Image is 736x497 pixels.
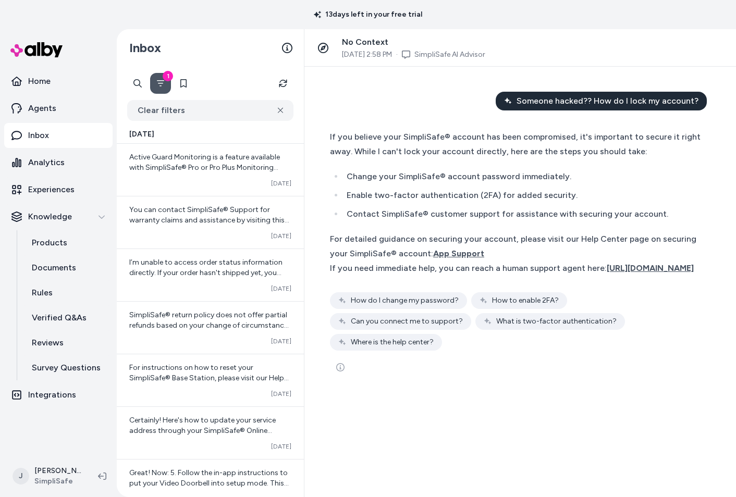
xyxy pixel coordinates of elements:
span: SimpliSafe® return policy does not offer partial refunds based on your change of circumstances li... [129,310,291,413]
span: J [13,468,29,484]
a: Active Guard Monitoring is a feature available with SimpliSafe® Pro or Pro Plus Monitoring plans.... [117,144,304,196]
a: Products [21,230,113,255]
a: SimpliSafe® return policy does not offer partial refunds based on your change of circumstances li... [117,301,304,354]
li: Contact SimpliSafe® customer support for assistance with securing your account. [344,207,703,221]
button: See more [330,357,351,378]
span: [DATE] [271,390,291,398]
span: · [396,49,398,60]
span: How to enable 2FA? [492,295,559,306]
a: Agents [4,96,113,121]
span: [DATE] [271,337,291,345]
span: [DATE] [271,442,291,451]
span: Can you connect me to support? [351,316,463,327]
a: Documents [21,255,113,280]
a: Experiences [4,177,113,202]
a: Verified Q&As [21,305,113,330]
p: Products [32,237,67,249]
span: [DATE] [271,179,291,188]
span: App Support [433,249,484,258]
img: alby Logo [10,42,63,57]
a: I’m unable to access order status information directly. If your order hasn't shipped yet, you won... [117,249,304,301]
span: How do I change my password? [351,295,459,306]
p: Documents [32,262,76,274]
p: Home [28,75,51,88]
p: Reviews [32,337,64,349]
p: Integrations [28,389,76,401]
div: 1 [163,71,173,81]
div: For detailed guidance on securing your account, please visit our Help Center page on securing you... [330,232,703,261]
button: Filter [150,73,171,94]
a: Rules [21,280,113,305]
a: Survey Questions [21,355,113,380]
button: Knowledge [4,204,113,229]
a: For instructions on how to reset your SimpliSafe® Base Station, please visit our Help Center page... [117,354,304,406]
span: [DATE] 2:58 PM [342,49,392,60]
li: Change your SimpliSafe® account password immediately. [344,169,703,184]
span: Where is the help center? [351,337,434,347]
a: Certainly! Here's how to update your service address through your SimpliSafe® Online Account: 1. ... [117,406,304,459]
span: SimpliSafe [34,476,81,487]
span: I’m unable to access order status information directly. If your order hasn't shipped yet, you won... [129,258,291,433]
span: [URL][DOMAIN_NAME] [607,263,694,273]
li: Enable two-factor authentication (2FA) for added security. [344,188,703,203]
div: If you need immediate help, you can reach a human support agent here: [330,261,703,276]
p: Knowledge [28,210,72,223]
button: Refresh [273,73,293,94]
a: Integrations [4,382,113,407]
p: [PERSON_NAME] [34,466,81,476]
span: You can contact SimpliSafe® Support for warranty claims and assistance by visiting this link: [Si... [129,205,291,277]
p: Rules [32,287,53,299]
span: Someone hacked?? How do I lock my account? [517,95,698,107]
button: Clear filters [127,100,293,121]
span: [DATE] [129,129,154,140]
span: Active Guard Monitoring is a feature available with SimpliSafe® Pro or Pro Plus Monitoring plans.... [129,153,290,307]
span: [DATE] [271,232,291,240]
p: Agents [28,102,56,115]
span: What is two-factor authentication? [496,316,617,327]
p: Inbox [28,129,49,142]
a: Home [4,69,113,94]
a: You can contact SimpliSafe® Support for warranty claims and assistance by visiting this link: [Si... [117,196,304,249]
p: Survey Questions [32,362,101,374]
span: For instructions on how to reset your SimpliSafe® Base Station, please visit our Help Center page... [129,363,290,434]
div: If you believe your SimpliSafe® account has been compromised, it's important to secure it right a... [330,130,703,159]
p: 13 days left in your free trial [308,9,428,20]
span: [DATE] [271,284,291,293]
button: J[PERSON_NAME]SimpliSafe [6,459,90,493]
p: Experiences [28,183,75,196]
span: No Context [342,37,388,47]
p: Analytics [28,156,65,169]
a: Analytics [4,150,113,175]
h2: Inbox [129,40,161,56]
p: Verified Q&As [32,312,87,324]
a: SimpliSafe AI Advisor [414,49,485,60]
a: Inbox [4,123,113,148]
a: Reviews [21,330,113,355]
